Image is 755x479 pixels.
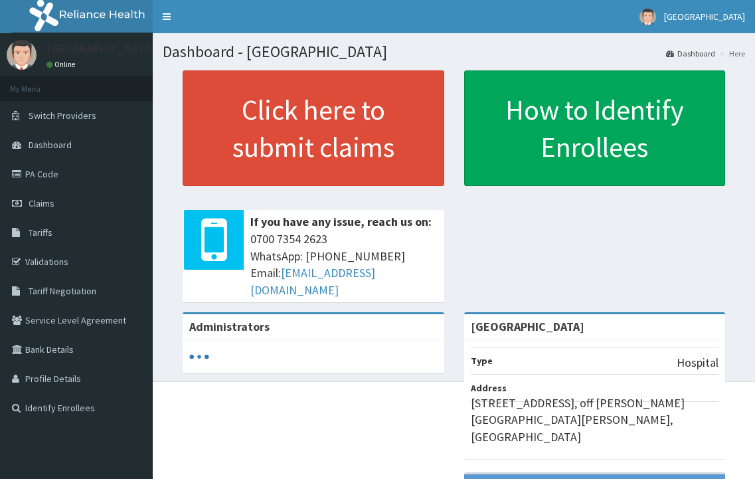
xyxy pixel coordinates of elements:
p: [STREET_ADDRESS], off [PERSON_NAME][GEOGRAPHIC_DATA][PERSON_NAME], [GEOGRAPHIC_DATA] [471,395,719,446]
a: How to Identify Enrollees [464,70,726,186]
a: Online [46,60,78,69]
span: [GEOGRAPHIC_DATA] [664,11,745,23]
a: Dashboard [666,48,715,59]
strong: [GEOGRAPHIC_DATA] [471,319,584,334]
span: 0700 7354 2623 WhatsApp: [PHONE_NUMBER] Email: [250,231,438,299]
b: Type [471,355,493,367]
h1: Dashboard - [GEOGRAPHIC_DATA] [163,43,745,60]
a: Click here to submit claims [183,70,444,186]
b: Administrators [189,319,270,334]
img: User Image [7,40,37,70]
span: Tariffs [29,227,52,239]
b: Address [471,382,507,394]
li: Here [716,48,745,59]
img: User Image [639,9,656,25]
span: Switch Providers [29,110,96,122]
span: Tariff Negotiation [29,285,96,297]
b: If you have any issue, reach us on: [250,214,432,229]
span: Claims [29,197,54,209]
span: Dashboard [29,139,72,151]
a: [EMAIL_ADDRESS][DOMAIN_NAME] [250,265,375,298]
p: Hospital [677,354,718,371]
p: [GEOGRAPHIC_DATA] [46,43,156,55]
svg: audio-loading [189,347,209,367]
